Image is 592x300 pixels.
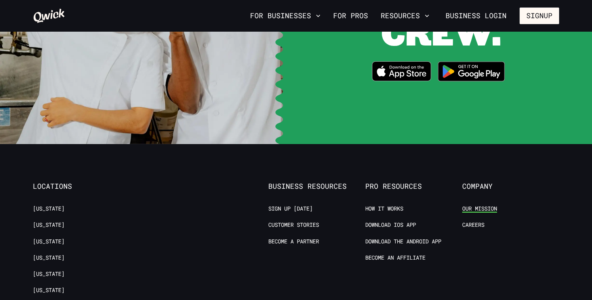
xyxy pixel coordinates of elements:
[33,270,65,278] a: [US_STATE]
[33,182,130,191] span: Locations
[433,57,510,86] img: Get it on Google Play
[365,182,462,191] span: Pro Resources
[520,8,559,24] button: Signup
[33,287,65,294] a: [US_STATE]
[365,238,441,245] a: Download the Android App
[33,221,65,229] a: [US_STATE]
[365,205,403,213] a: How it Works
[330,9,371,23] a: For Pros
[372,61,431,84] a: Download on the App Store
[33,238,65,245] a: [US_STATE]
[462,205,497,213] a: Our Mission
[268,238,319,245] a: Become a Partner
[378,9,433,23] button: Resources
[268,221,319,229] a: Customer stories
[462,221,484,229] a: Careers
[365,254,425,262] a: Become an Affiliate
[33,205,65,213] a: [US_STATE]
[268,182,365,191] span: Business Resources
[247,9,324,23] button: For Businesses
[462,182,559,191] span: Company
[365,221,416,229] a: Download IOS App
[33,254,65,262] a: [US_STATE]
[268,205,313,213] a: Sign up [DATE]
[439,8,513,24] a: Business Login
